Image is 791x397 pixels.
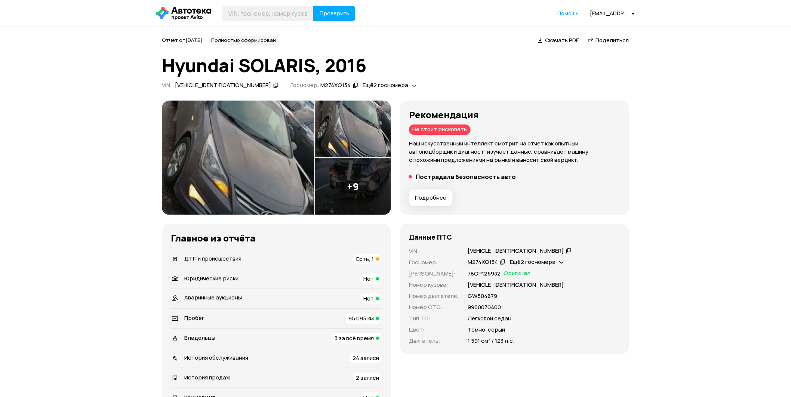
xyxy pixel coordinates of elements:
span: 24 записи [353,354,379,362]
span: Ещё 2 госномера [363,81,408,89]
span: Оригинал [504,270,530,278]
span: Ещё 2 госномера [510,258,555,266]
button: Проверить [313,6,355,21]
span: Владельцы [184,334,215,342]
span: Отчёт от [DATE] [162,37,202,43]
p: 1 591 см³ / 123 л.с. [468,337,514,345]
p: Тип ТС : [409,314,459,323]
div: М274ХО134 [320,81,351,89]
h3: Рекомендация [409,110,620,120]
span: Подробнее [415,194,446,201]
span: 95 095 км [348,314,374,322]
div: [VEHICLE_IDENTIFICATION_NUMBER] [468,247,564,255]
p: Двигатель : [409,337,459,345]
h5: Пострадала безопасность авто [416,173,516,181]
p: 9960070400 [468,303,501,311]
div: [EMAIL_ADDRESS][DOMAIN_NAME] [590,10,635,17]
p: Цвет : [409,326,459,334]
h4: Данные ПТС [409,233,452,241]
button: Подробнее [409,190,453,206]
span: Юридические риски [184,274,238,282]
span: Пробег [184,314,204,322]
span: Проверить [319,10,349,16]
a: Поделиться [588,36,629,44]
span: Есть, 1 [356,255,374,263]
span: 2 записи [356,374,379,382]
div: М274ХО134 [468,258,498,266]
a: Помощь [557,10,579,17]
span: Нет [363,275,374,283]
p: VIN : [409,247,459,255]
p: 78ОР125932 [468,270,501,278]
div: Полностью сформирован [208,36,279,45]
p: [PERSON_NAME] : [409,270,459,278]
p: Наш искусственный интеллект смотрит на отчёт как опытный автоподборщик и диагност: изучает данные... [409,139,620,164]
input: VIN, госномер, номер кузова [222,6,314,21]
span: ДТП и происшествия [184,255,241,262]
p: Темно-серый [468,326,505,334]
h1: Hyundai SOLARIS, 2016 [162,55,629,76]
span: История продаж [184,373,230,381]
p: [VEHICLE_IDENTIFICATION_NUMBER] [468,281,564,289]
p: Номер двигателя : [409,292,459,300]
span: История обслуживания [184,354,248,361]
span: VIN : [162,81,172,89]
p: Номер СТС : [409,303,459,311]
p: GW504879 [468,292,497,300]
span: Поделиться [596,36,629,44]
span: Госномер: [290,81,319,89]
p: Легковой седан [468,314,511,323]
p: Госномер : [409,258,459,267]
span: 3 за всё время [335,334,374,342]
h3: Главное из отчёта [171,233,382,243]
span: Скачать PDF [545,36,579,44]
p: Номер кузова : [409,281,459,289]
div: [VEHICLE_IDENTIFICATION_NUMBER] [175,81,271,89]
span: Нет [363,295,374,302]
a: Скачать PDF [538,36,579,44]
span: Аварийные аукционы [184,293,242,301]
div: Не стоит рисковать [409,124,471,135]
